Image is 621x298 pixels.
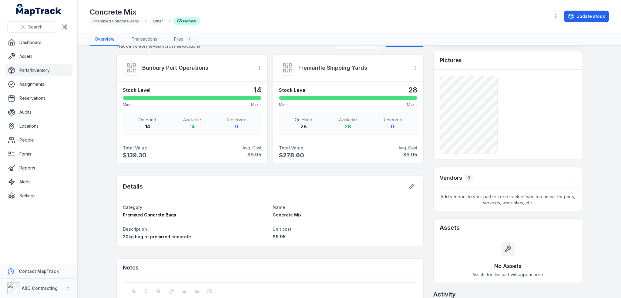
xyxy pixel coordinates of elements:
span: 20kg bag of premixed concrete [123,234,191,239]
h1: Concrete Mix [90,7,200,17]
a: Assets [5,50,72,62]
span: Description [123,226,147,232]
div: 1 [186,35,193,43]
span: Reserved [373,117,412,123]
strong: ABC Contracting [22,286,58,291]
span: Premixed Concrete Bags [93,19,139,23]
button: Update stock [564,11,609,22]
span: $278.60 [279,151,346,159]
strong: Total Value [279,145,346,151]
span: On Hand [284,117,324,123]
a: Files1 [169,33,198,46]
div: Other [149,17,167,25]
div: 0 [465,174,473,182]
span: Max: - [407,102,417,107]
a: Reports [5,162,72,174]
a: Parts/Inventory [5,64,72,76]
span: Search [28,24,42,30]
strong: Stock Level [279,86,307,94]
a: MapTrack [16,4,62,16]
span: Available [172,117,212,123]
a: Forms [5,148,72,160]
strong: Stock Level [123,86,150,94]
a: Bunbury Port Operations [142,64,249,72]
h3: Vendors [440,174,462,182]
span: Category [123,205,142,210]
strong: Contact MapTrack [19,269,59,274]
h2: Details [123,182,143,191]
strong: 14 [253,85,261,95]
span: Track inventory levels across all locations [116,43,200,49]
span: Add vendors to your part to keep track of who to contact for parts, services, warranties, etc. [434,189,582,211]
span: Concrete Mix [273,212,302,217]
a: Dashboard [5,36,72,49]
span: Avg. Cost [351,145,417,151]
strong: 28 [345,123,351,129]
strong: 0 [391,123,394,129]
a: Reservations [5,92,72,104]
span: Reserved [217,117,257,123]
span: Available [328,117,368,123]
span: $9.95 [273,234,286,239]
strong: 14 [145,123,150,129]
span: Name [273,205,285,210]
span: Unit cost [273,226,291,232]
strong: $9.95 [351,151,417,158]
span: $139.30 [123,151,190,159]
strong: 28 [408,85,417,95]
a: People [5,134,72,146]
span: Max: - [251,102,261,107]
h2: Assets [440,223,576,232]
h3: No Assets [494,262,522,270]
span: Min: - [123,102,132,107]
span: Min: - [279,102,288,107]
span: Premixed Concrete Bags [123,212,176,217]
strong: 28 [300,123,307,129]
div: Normal [173,17,200,25]
a: Transactions [127,33,162,46]
a: Locations [5,120,72,132]
span: Assets for this part will appear here [472,272,543,278]
a: Fremantle Shipping Yards [298,64,405,72]
strong: $9.95 [194,151,261,158]
strong: 0 [235,123,238,129]
span: Avg. Cost [194,145,261,151]
a: Audits [5,106,72,118]
h3: Pictures [440,56,462,65]
strong: 14 [190,123,195,129]
a: Settings [5,190,72,202]
h3: Notes [123,263,139,272]
a: Assignments [5,78,72,90]
a: Overview [90,33,119,46]
a: Alerts [5,176,72,188]
span: On Hand [128,117,167,123]
strong: Total Value [123,145,190,151]
button: Search [7,21,56,33]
